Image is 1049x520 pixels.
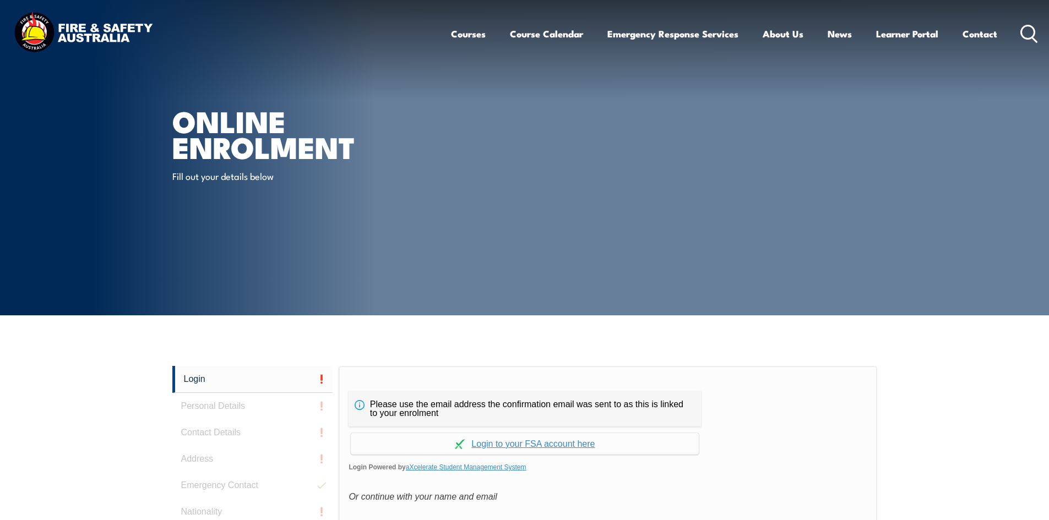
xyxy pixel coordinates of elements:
[451,19,486,48] a: Courses
[172,108,444,159] h1: Online Enrolment
[876,19,938,48] a: Learner Portal
[963,19,997,48] a: Contact
[406,463,526,471] a: aXcelerate Student Management System
[763,19,803,48] a: About Us
[510,19,583,48] a: Course Calendar
[828,19,852,48] a: News
[349,459,867,475] span: Login Powered by
[607,19,738,48] a: Emergency Response Services
[172,169,373,182] p: Fill out your details below
[349,489,867,505] div: Or continue with your name and email
[455,439,465,449] img: Log in withaxcelerate
[349,391,701,426] div: Please use the email address the confirmation email was sent to as this is linked to your enrolment
[172,366,333,393] a: Login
